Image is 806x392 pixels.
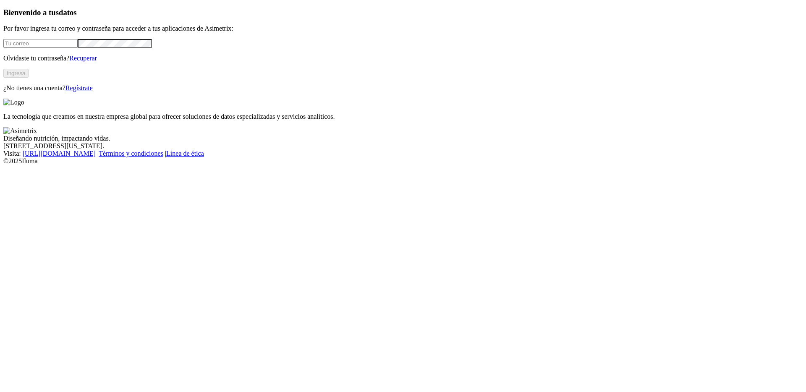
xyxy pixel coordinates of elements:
[3,69,29,78] button: Ingresa
[65,84,93,91] a: Regístrate
[3,142,803,150] div: [STREET_ADDRESS][US_STATE].
[23,150,96,157] a: [URL][DOMAIN_NAME]
[3,55,803,62] p: Olvidaste tu contraseña?
[166,150,204,157] a: Línea de ética
[69,55,97,62] a: Recuperar
[3,127,37,135] img: Asimetrix
[3,84,803,92] p: ¿No tienes una cuenta?
[3,150,803,157] div: Visita : | |
[99,150,163,157] a: Términos y condiciones
[3,39,78,48] input: Tu correo
[3,157,803,165] div: © 2025 Iluma
[3,113,803,120] p: La tecnología que creamos en nuestra empresa global para ofrecer soluciones de datos especializad...
[3,25,803,32] p: Por favor ingresa tu correo y contraseña para acceder a tus aplicaciones de Asimetrix:
[3,8,803,17] h3: Bienvenido a tus
[3,135,803,142] div: Diseñando nutrición, impactando vidas.
[3,99,24,106] img: Logo
[59,8,77,17] span: datos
